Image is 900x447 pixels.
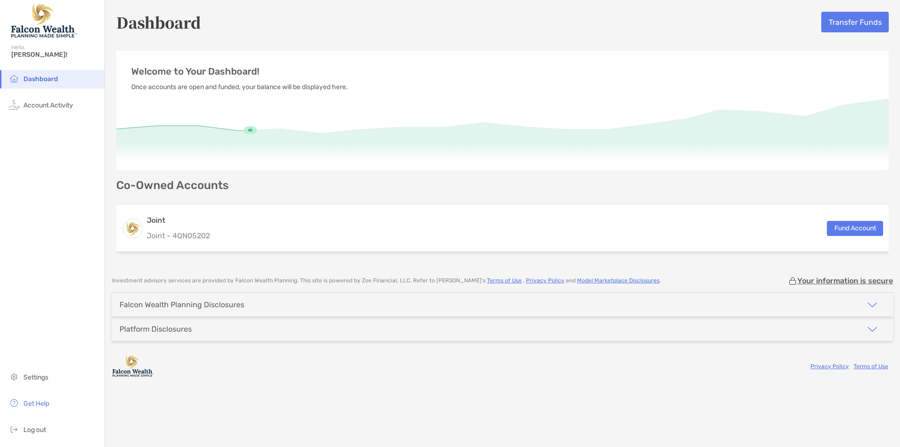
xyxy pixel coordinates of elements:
[8,424,20,435] img: logout icon
[23,101,73,109] span: Account Activity
[11,51,99,59] span: [PERSON_NAME]!
[11,4,77,38] img: Falcon Wealth Planning Logo
[867,299,878,311] img: icon arrow
[112,356,154,377] img: company logo
[8,397,20,409] img: get-help icon
[116,11,201,33] h5: Dashboard
[147,215,210,226] h3: Joint
[827,221,883,236] button: Fund Account
[526,277,564,284] a: Privacy Policy
[810,363,849,370] a: Privacy Policy
[116,180,889,191] p: Co-Owned Accounts
[120,325,192,333] div: Platform Disclosures
[854,363,888,370] a: Terms of Use
[23,426,46,434] span: Log out
[23,75,58,83] span: Dashboard
[8,99,20,110] img: activity icon
[577,277,660,284] a: Model Marketplace Disclosures
[821,12,889,32] button: Transfer Funds
[867,324,878,335] img: icon arrow
[123,219,142,238] img: logo account
[120,300,244,309] div: Falcon Wealth Planning Disclosures
[112,277,661,284] p: Investment advisory services are provided by Falcon Wealth Planning . This site is powered by Zoe...
[8,73,20,84] img: household icon
[147,230,210,242] p: Joint - 4QN05202
[131,66,874,77] p: Welcome to Your Dashboard!
[23,373,48,381] span: Settings
[131,81,874,93] p: Once accounts are open and funded, your balance will be displayed here.
[797,276,893,285] p: Your information is secure
[23,400,49,408] span: Get Help
[8,371,20,382] img: settings icon
[487,277,522,284] a: Terms of Use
